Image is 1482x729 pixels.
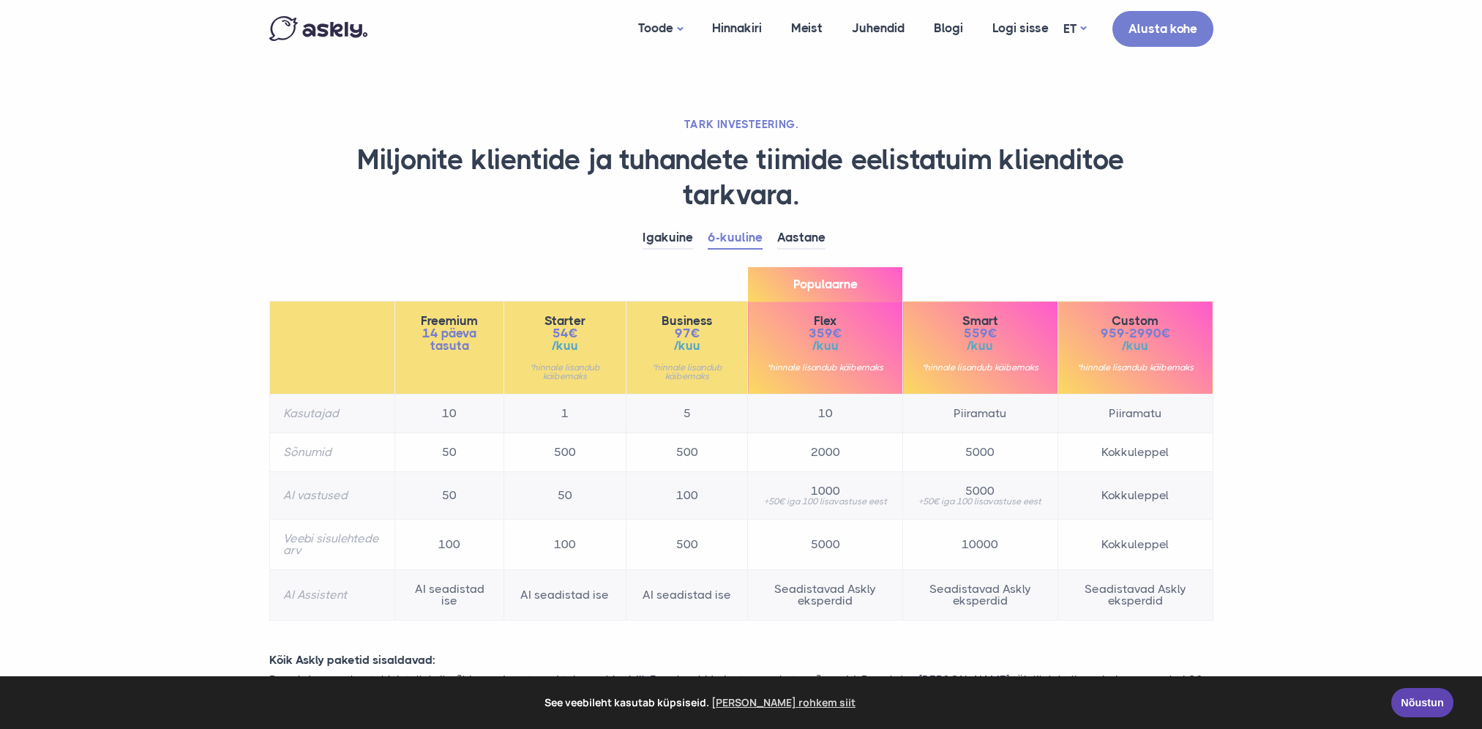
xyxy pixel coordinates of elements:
small: +50€ iga 100 lisavastuse eest [916,497,1044,506]
span: Starter [517,315,613,327]
td: 50 [504,472,626,520]
span: /kuu [517,340,613,352]
small: *hinnale lisandub käibemaks [761,363,889,372]
h2: TARK INVESTEERING. [269,117,1213,132]
span: Smart [916,315,1044,327]
span: Freemium [408,315,490,327]
td: 50 [394,433,504,472]
small: *hinnale lisandub käibemaks [640,363,735,381]
span: 54€ [517,327,613,340]
small: *hinnale lisandub käibemaks [517,363,613,381]
a: Alusta kohe [1112,11,1213,47]
td: 1 [504,395,626,433]
td: 5000 [903,433,1058,472]
a: Aastane [777,227,826,250]
a: learn more about cookies [709,692,858,714]
th: Kasutajad [269,395,394,433]
td: Kokkuleppel [1058,433,1213,472]
td: Piiramatu [903,395,1058,433]
span: 5000 [916,485,1044,497]
th: AI vastused [269,472,394,520]
th: Sõnumid [269,433,394,472]
span: 1000 [761,485,889,497]
td: 10000 [903,520,1058,570]
td: AI seadistad ise [626,570,748,621]
span: /kuu [761,340,889,352]
td: 500 [504,433,626,472]
th: Veebi sisulehtede arv [269,520,394,570]
p: Reaalajas vestlus, tehisintellektil põhinevad vastused teie veebisaidil, Facebooki ja Instagrami ... [258,670,1224,709]
th: AI Assistent [269,570,394,621]
td: AI seadistad ise [394,570,504,621]
span: 14 päeva tasuta [408,327,490,352]
span: 559€ [916,327,1044,340]
h1: Miljonite klientide ja tuhandete tiimide eelistatuim klienditoe tarkvara. [269,143,1213,212]
span: Custom [1071,315,1200,327]
a: 6-kuuline [708,227,763,250]
small: *hinnale lisandub käibemaks [916,363,1044,372]
a: Nõustun [1391,688,1453,717]
td: 100 [394,520,504,570]
span: /kuu [1071,340,1200,352]
span: Kokkuleppel [1071,490,1200,501]
small: +50€ iga 100 lisavastuse eest [761,497,889,506]
span: Business [640,315,735,327]
td: 5 [626,395,748,433]
td: Seadistavad Askly eksperdid [748,570,903,621]
img: Askly [269,16,367,41]
strong: Kõik Askly paketid sisaldavad: [269,653,435,667]
td: AI seadistad ise [504,570,626,621]
span: 959-2990€ [1071,327,1200,340]
td: 500 [626,433,748,472]
td: 100 [504,520,626,570]
span: Populaarne [748,267,902,302]
span: Flex [761,315,889,327]
span: /kuu [640,340,735,352]
td: 100 [626,472,748,520]
td: 5000 [748,520,903,570]
span: 359€ [761,327,889,340]
td: 500 [626,520,748,570]
td: 50 [394,472,504,520]
small: *hinnale lisandub käibemaks [1071,363,1200,372]
td: 10 [748,395,903,433]
td: Seadistavad Askly eksperdid [1058,570,1213,621]
td: 2000 [748,433,903,472]
span: 97€ [640,327,735,340]
a: ET [1063,18,1086,40]
td: 10 [394,395,504,433]
span: /kuu [916,340,1044,352]
td: Piiramatu [1058,395,1213,433]
span: See veebileht kasutab küpsiseid. [21,692,1381,714]
td: Kokkuleppel [1058,520,1213,570]
a: Igakuine [643,227,693,250]
td: Seadistavad Askly eksperdid [903,570,1058,621]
